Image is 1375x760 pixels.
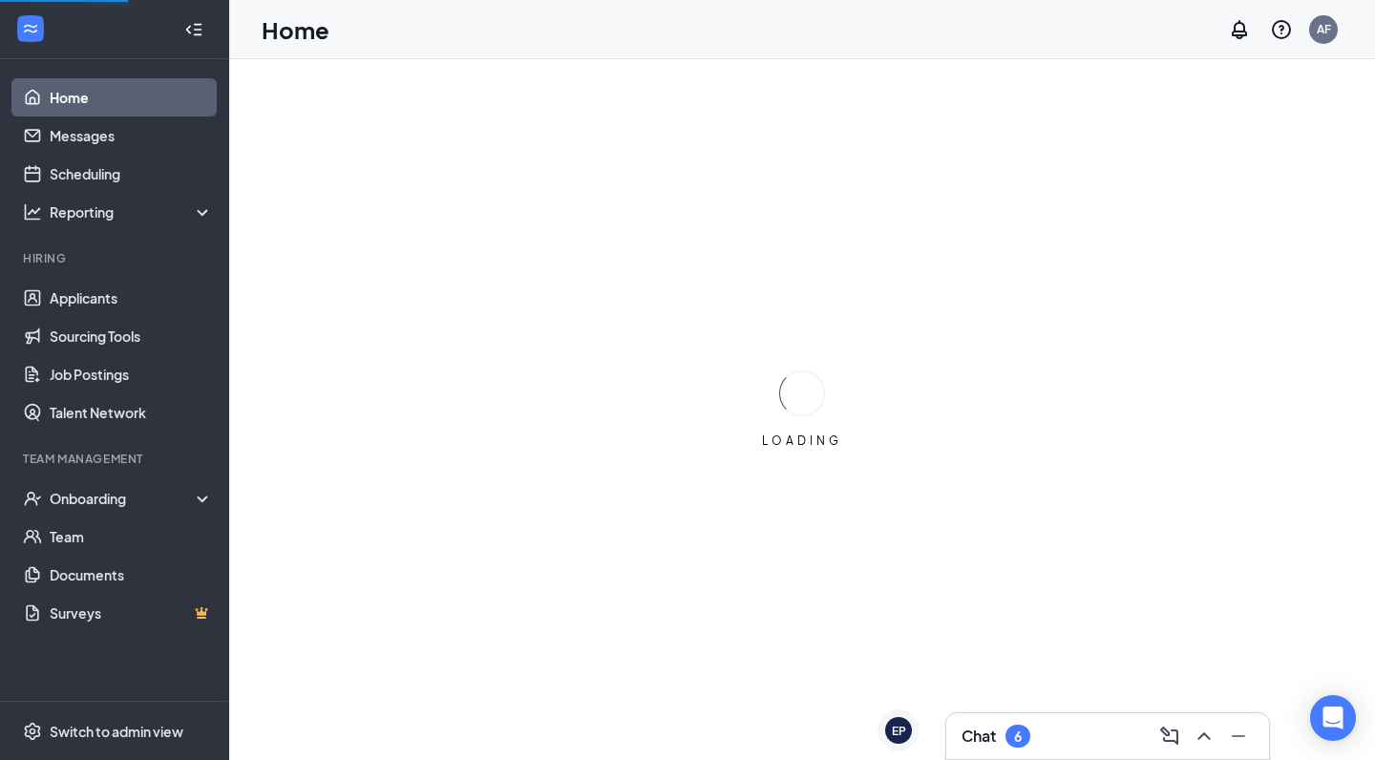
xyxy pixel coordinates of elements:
div: Onboarding [50,489,197,508]
svg: Collapse [184,20,203,39]
svg: UserCheck [23,489,42,508]
a: Job Postings [50,355,213,393]
a: Home [50,78,213,116]
svg: QuestionInfo [1270,18,1293,41]
div: Team Management [23,451,209,467]
a: Documents [50,556,213,594]
a: Team [50,517,213,556]
h3: Chat [962,726,996,747]
div: Open Intercom Messenger [1310,695,1356,741]
svg: WorkstreamLogo [21,19,40,38]
a: Messages [50,116,213,155]
svg: Settings [23,722,42,741]
div: EP [892,723,906,739]
a: Scheduling [50,155,213,193]
h1: Home [262,13,329,46]
div: Hiring [23,250,209,266]
a: Applicants [50,279,213,317]
div: Switch to admin view [50,722,183,741]
a: Sourcing Tools [50,317,213,355]
div: AF [1317,21,1331,37]
div: 6 [1014,728,1022,745]
a: SurveysCrown [50,594,213,632]
svg: ComposeMessage [1158,725,1181,748]
div: LOADING [754,433,850,449]
svg: Minimize [1227,725,1250,748]
div: Reporting [50,202,214,222]
button: ComposeMessage [1154,721,1185,751]
button: Minimize [1223,721,1254,751]
svg: ChevronUp [1193,725,1216,748]
svg: Analysis [23,202,42,222]
button: ChevronUp [1189,721,1219,751]
a: Talent Network [50,393,213,432]
svg: Notifications [1228,18,1251,41]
